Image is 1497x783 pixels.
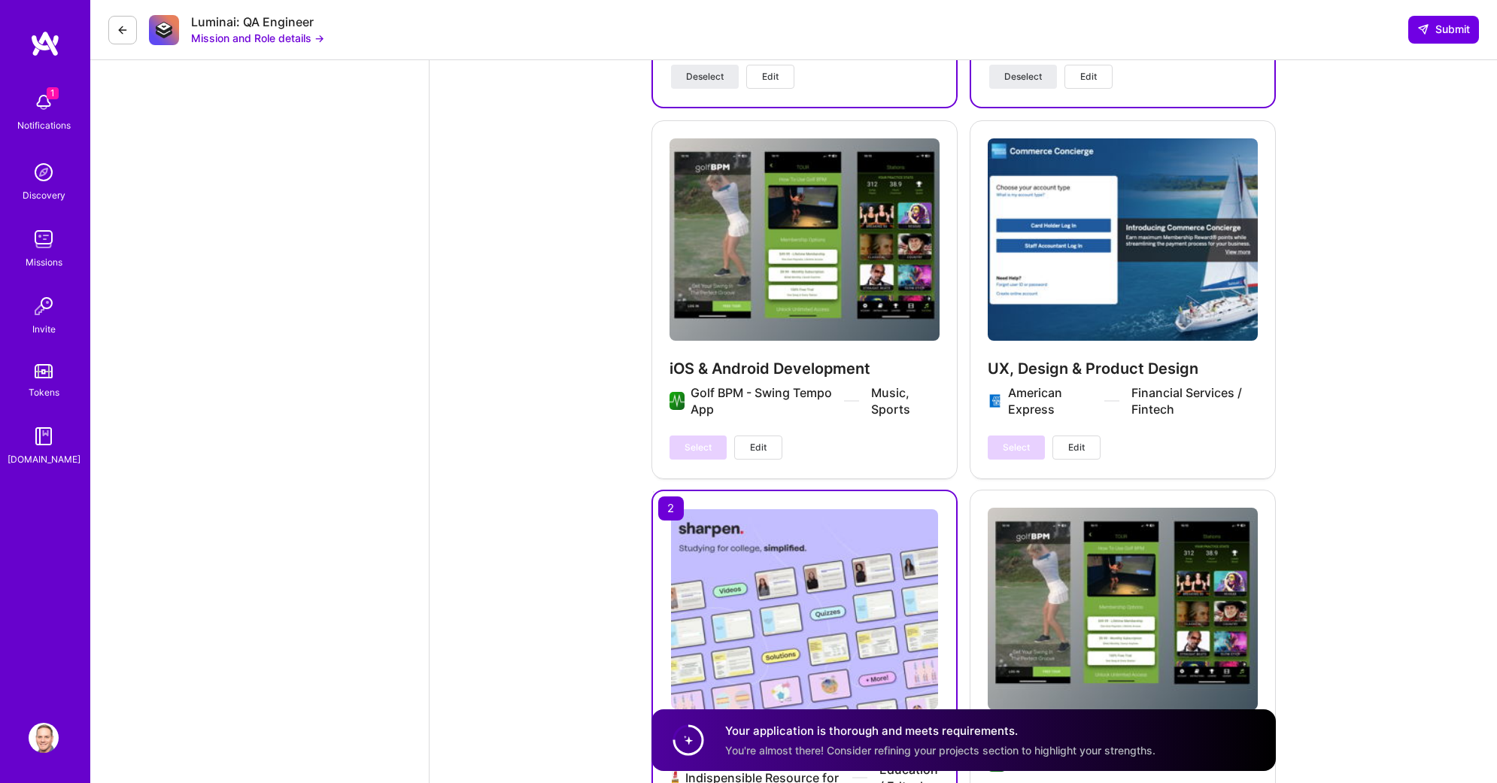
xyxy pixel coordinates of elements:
[32,321,56,337] div: Invite
[8,451,80,467] div: [DOMAIN_NAME]
[725,743,1155,756] span: You're almost there! Consider refining your projects section to highlight your strengths.
[47,87,59,99] span: 1
[1080,70,1097,83] span: Edit
[725,723,1155,739] h4: Your application is thorough and meets requirements.
[1408,16,1479,43] button: Submit
[1417,22,1470,37] span: Submit
[29,291,59,321] img: Invite
[671,65,739,89] button: Deselect
[23,187,65,203] div: Discovery
[35,364,53,378] img: tokens
[762,70,779,83] span: Edit
[750,441,767,454] span: Edit
[29,157,59,187] img: discovery
[29,87,59,117] img: bell
[1052,436,1101,460] button: Edit
[1417,23,1429,35] i: icon SendLight
[1408,16,1479,43] div: null
[17,117,71,133] div: Notifications
[25,723,62,753] a: User Avatar
[191,14,324,30] div: Luminai: QA Engineer
[29,421,59,451] img: guide book
[29,723,59,753] img: User Avatar
[149,15,179,45] img: Company Logo
[746,65,794,89] button: Edit
[29,224,59,254] img: teamwork
[1068,441,1085,454] span: Edit
[852,777,867,778] img: divider
[117,24,129,36] i: icon LeftArrowDark
[29,384,59,400] div: Tokens
[1064,65,1113,89] button: Edit
[1004,70,1042,83] span: Deselect
[989,65,1057,89] button: Deselect
[30,30,60,57] img: logo
[734,436,782,460] button: Edit
[26,254,62,270] div: Missions
[191,30,324,46] button: Mission and Role details →
[671,509,938,709] img: Quality Assurance Engineer
[686,70,724,83] span: Deselect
